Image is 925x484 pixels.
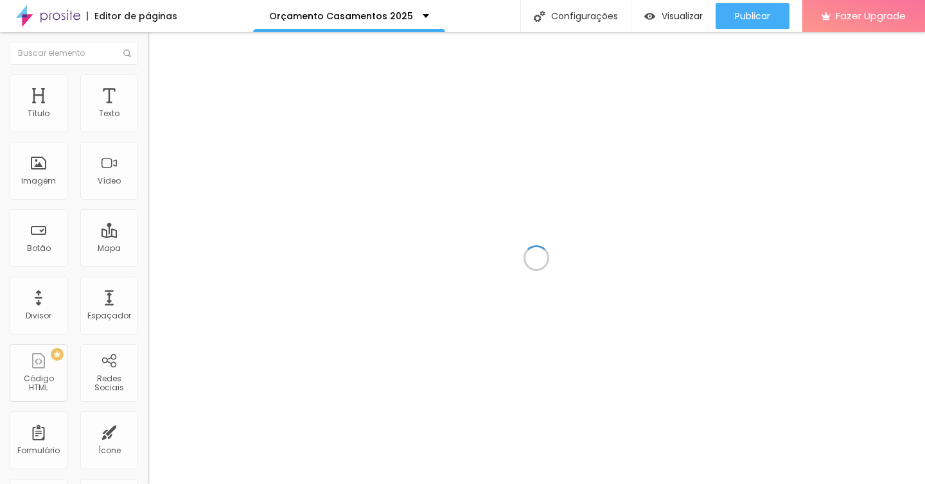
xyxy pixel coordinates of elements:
button: Visualizar [631,3,716,29]
div: Editor de páginas [87,12,177,21]
img: Icone [534,11,545,22]
div: Texto [99,109,119,118]
span: Visualizar [662,11,703,21]
div: Mapa [98,244,121,253]
input: Buscar elemento [10,42,138,65]
img: Icone [123,49,131,57]
div: Vídeo [98,177,121,186]
div: Imagem [21,177,56,186]
div: Formulário [17,446,60,455]
div: Ícone [98,446,121,455]
img: view-1.svg [644,11,655,22]
button: Publicar [716,3,789,29]
p: Orçamento Casamentos 2025 [269,12,413,21]
div: Código HTML [13,374,64,393]
div: Título [28,109,49,118]
div: Divisor [26,311,51,320]
div: Espaçador [87,311,131,320]
span: Publicar [735,11,770,21]
div: Botão [27,244,51,253]
div: Redes Sociais [84,374,134,393]
span: Fazer Upgrade [836,10,906,21]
